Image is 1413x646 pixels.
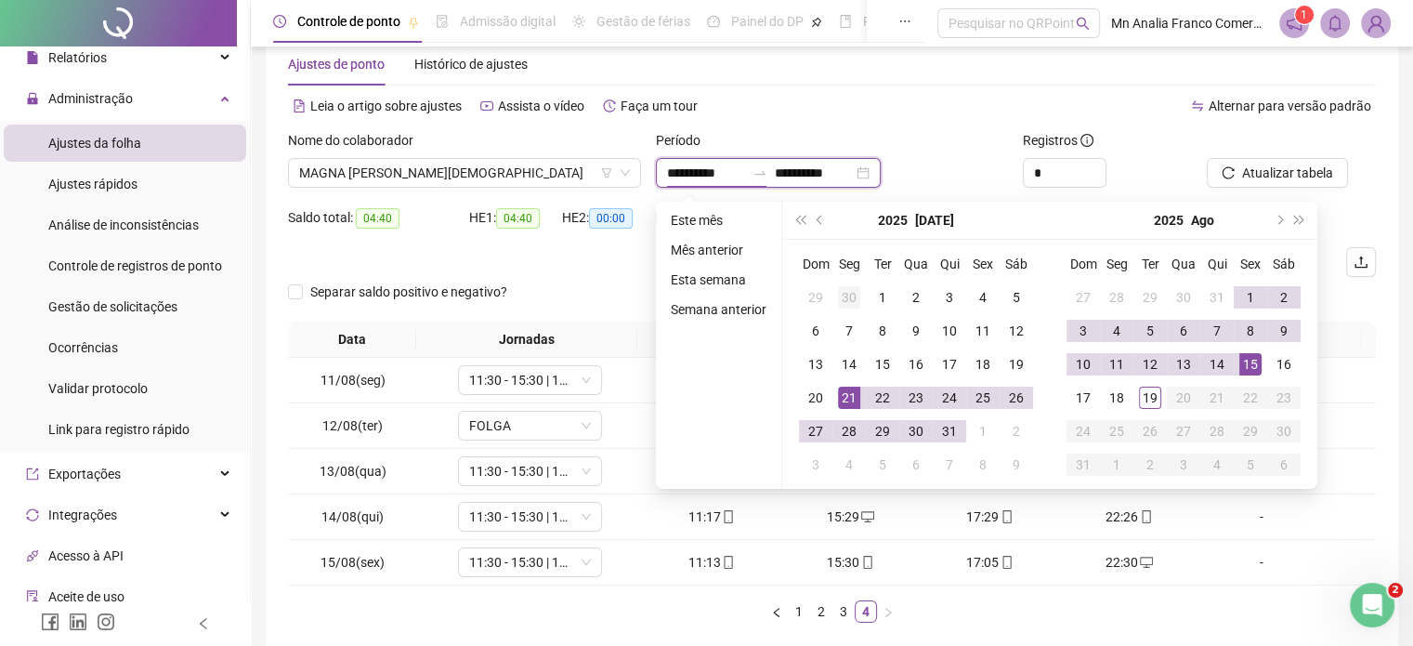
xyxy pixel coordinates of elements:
[1111,13,1268,33] span: Mn Analia Franco Comercio de Alimentos LTDA
[805,286,827,309] div: 29
[1139,286,1161,309] div: 29
[866,247,899,281] th: Ter
[1167,281,1200,314] td: 2025-07-30
[469,366,591,394] span: 11:30 - 15:30 | 17:30 - 22:30
[765,600,788,623] button: left
[832,281,866,314] td: 2025-06-30
[1076,17,1090,31] span: search
[581,420,592,431] span: down
[1242,163,1333,183] span: Atualizar tabela
[1106,387,1128,409] div: 18
[799,314,832,348] td: 2025-07-06
[899,314,933,348] td: 2025-07-09
[972,387,994,409] div: 25
[1206,353,1228,376] div: 14
[1350,583,1394,627] iframe: Intercom live chat
[1206,320,1228,342] div: 7
[498,99,584,113] span: Assista o vídeo
[805,454,827,476] div: 3
[1239,420,1262,442] div: 29
[1273,387,1295,409] div: 23
[1000,381,1033,415] td: 2025-07-26
[1133,448,1167,481] td: 2025-09-02
[1133,314,1167,348] td: 2025-08-05
[1167,415,1200,448] td: 2025-08-27
[871,320,894,342] div: 8
[966,415,1000,448] td: 2025-08-01
[933,281,966,314] td: 2025-07-03
[905,320,927,342] div: 9
[1206,420,1228,442] div: 28
[288,54,385,74] div: Ajustes de ponto
[621,99,698,113] span: Faça um tour
[788,600,810,623] li: 1
[1133,247,1167,281] th: Ter
[938,353,961,376] div: 17
[811,601,831,622] a: 2
[789,507,913,527] div: 15:29
[1023,130,1093,151] span: Registros
[1267,348,1301,381] td: 2025-08-16
[1106,420,1128,442] div: 25
[460,14,556,29] span: Admissão digital
[1133,348,1167,381] td: 2025-08-12
[789,601,809,622] a: 1
[1301,8,1307,21] span: 1
[26,92,39,105] span: lock
[1191,99,1204,112] span: swap
[898,15,911,28] span: ellipsis
[596,14,690,29] span: Gestão de férias
[1273,420,1295,442] div: 30
[1172,454,1195,476] div: 3
[871,454,894,476] div: 5
[1388,583,1403,598] span: 2
[414,54,528,74] div: Histórico de ajustes
[1072,454,1094,476] div: 31
[1000,348,1033,381] td: 2025-07-19
[288,322,416,358] th: Data
[48,218,199,232] span: Análise de inconsistências
[293,99,306,112] span: file-text
[838,420,860,442] div: 28
[1072,353,1094,376] div: 10
[1267,448,1301,481] td: 2025-09-06
[810,600,832,623] li: 2
[938,454,961,476] div: 7
[48,177,137,191] span: Ajustes rápidos
[1191,202,1214,239] button: month panel
[1206,507,1315,527] div: -
[933,314,966,348] td: 2025-07-10
[1139,454,1161,476] div: 2
[1172,320,1195,342] div: 6
[26,51,39,64] span: file
[866,415,899,448] td: 2025-07-29
[496,208,540,229] span: 04:40
[871,286,894,309] div: 1
[866,281,899,314] td: 2025-07-01
[1239,320,1262,342] div: 8
[1273,353,1295,376] div: 16
[1005,454,1027,476] div: 9
[899,247,933,281] th: Qua
[838,320,860,342] div: 7
[966,348,1000,381] td: 2025-07-18
[966,314,1000,348] td: 2025-07-11
[966,381,1000,415] td: 2025-07-25
[1100,348,1133,381] td: 2025-08-11
[805,353,827,376] div: 13
[48,299,177,314] span: Gestão de solicitações
[1239,286,1262,309] div: 1
[303,282,515,302] span: Separar saldo positivo e negativo?
[871,387,894,409] div: 22
[581,375,592,386] span: down
[48,258,222,273] span: Controle de registros de ponto
[469,457,591,485] span: 11:30 - 15:30 | 17:30 - 22:30
[933,381,966,415] td: 2025-07-24
[832,314,866,348] td: 2025-07-07
[1133,415,1167,448] td: 2025-08-26
[1234,415,1267,448] td: 2025-08-29
[765,600,788,623] li: Página anterior
[1267,415,1301,448] td: 2025-08-30
[799,281,832,314] td: 2025-06-29
[480,99,493,112] span: youtube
